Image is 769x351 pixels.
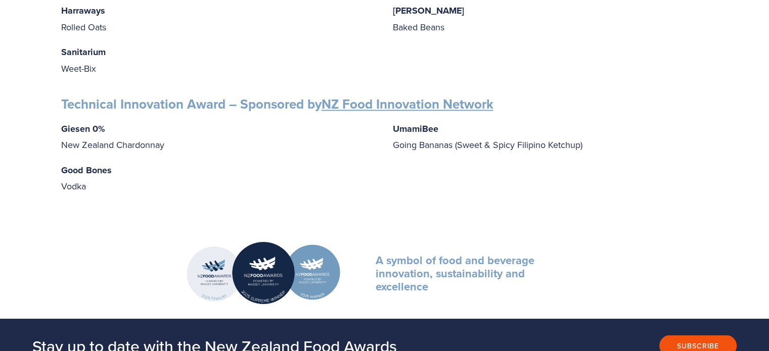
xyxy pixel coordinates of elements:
p: Going Bananas (Sweet & Spicy Filipino Ketchup) [393,121,708,153]
strong: Giesen 0% [61,122,105,135]
strong: Technical Innovation Award – Sponsored by [61,94,493,114]
p: Baked Beans [393,3,708,35]
p: Rolled Oats [61,3,377,35]
p: Weet-Bix [61,44,377,76]
a: NZ Food Innovation Network [322,94,493,114]
strong: UmamiBee [393,122,438,135]
strong: A symbol of food and beverage innovation, sustainability and excellence [376,252,537,294]
strong: [PERSON_NAME] [393,4,464,17]
strong: Good Bones [61,164,112,177]
p: New Zealand Chardonnay [61,121,377,153]
strong: Sanitarium [61,45,106,59]
p: Vodka [61,162,377,194]
strong: Harraways [61,4,105,17]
